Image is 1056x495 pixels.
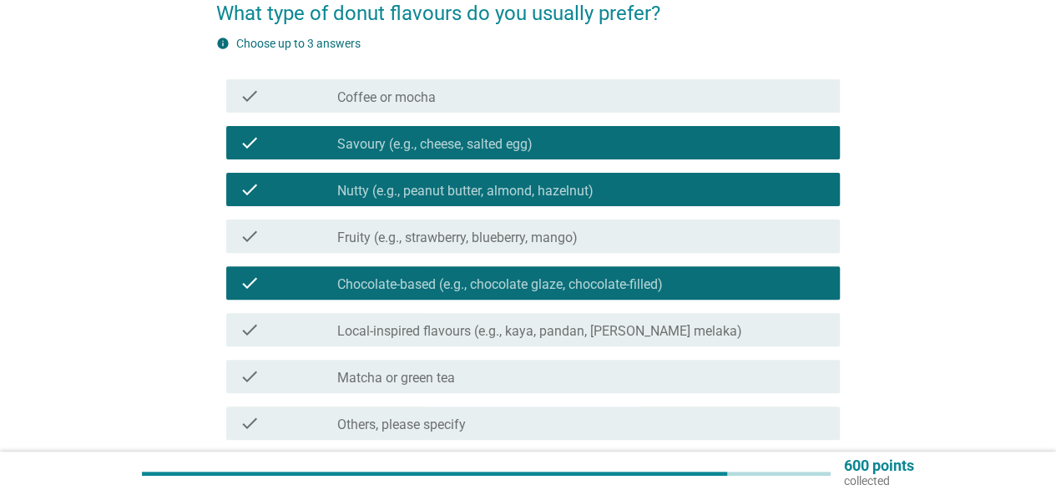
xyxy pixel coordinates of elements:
[240,320,260,340] i: check
[240,86,260,106] i: check
[240,413,260,433] i: check
[337,370,455,386] label: Matcha or green tea
[240,179,260,200] i: check
[337,323,742,340] label: Local-inspired flavours (e.g., kaya, pandan, [PERSON_NAME] melaka)
[240,273,260,293] i: check
[236,37,361,50] label: Choose up to 3 answers
[844,473,914,488] p: collected
[337,417,466,433] label: Others, please specify
[337,230,578,246] label: Fruity (e.g., strawberry, blueberry, mango)
[216,37,230,50] i: info
[844,458,914,473] p: 600 points
[240,226,260,246] i: check
[240,133,260,153] i: check
[337,136,533,153] label: Savoury (e.g., cheese, salted egg)
[240,366,260,386] i: check
[337,276,663,293] label: Chocolate-based (e.g., chocolate glaze, chocolate-filled)
[337,89,436,106] label: Coffee or mocha
[337,183,594,200] label: Nutty (e.g., peanut butter, almond, hazelnut)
